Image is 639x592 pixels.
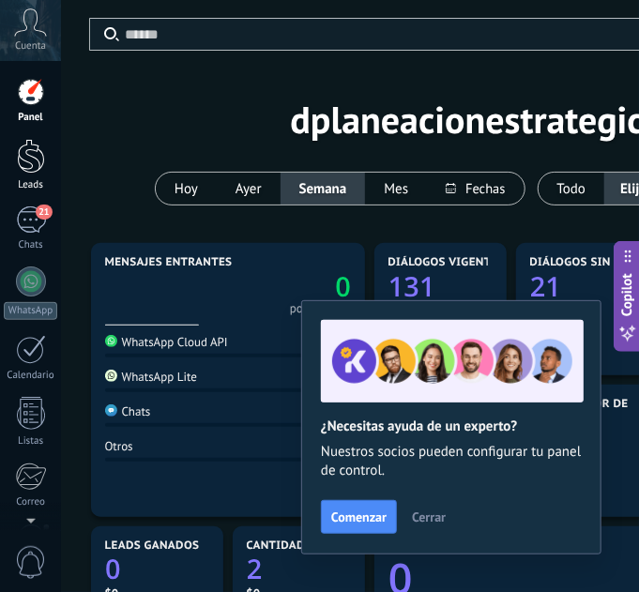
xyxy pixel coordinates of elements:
[105,539,200,553] span: Leads ganados
[105,552,121,588] text: 0
[4,112,58,124] div: Panel
[530,268,561,305] text: 21
[4,179,58,191] div: Leads
[321,417,582,435] h2: ¿Necesitas ayuda de un experto?
[105,552,209,588] a: 0
[105,403,151,419] div: Chats
[618,273,637,316] span: Copilot
[388,268,435,305] text: 131
[217,173,281,205] button: Ayer
[403,503,454,531] button: Cerrar
[105,369,197,385] div: WhatsApp Lite
[105,404,117,417] img: Chats
[539,173,605,205] button: Todo
[105,370,117,382] img: WhatsApp Lite
[365,173,427,205] button: Mes
[105,335,117,347] img: WhatsApp Cloud API
[388,256,506,269] span: Diálogos vigentes
[4,302,57,320] div: WhatsApp
[331,510,387,524] span: Comenzar
[228,268,351,305] a: 0
[4,239,58,251] div: Chats
[105,438,133,454] div: Otros
[36,205,52,220] span: 21
[321,500,397,534] button: Comenzar
[335,268,351,305] text: 0
[156,173,217,205] button: Hoy
[247,552,263,588] text: 2
[105,334,228,350] div: WhatsApp Cloud API
[281,173,366,205] button: Semana
[105,256,233,269] span: Mensajes entrantes
[247,552,351,588] a: 2
[247,539,415,553] span: Cantidad de leads activos
[290,304,351,313] div: por semana
[4,435,58,448] div: Listas
[4,370,58,382] div: Calendario
[15,40,46,53] span: Cuenta
[427,173,524,205] button: Fechas
[412,510,446,524] span: Cerrar
[4,496,58,509] div: Correo
[321,443,582,480] span: Nuestros socios pueden configurar tu panel de control.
